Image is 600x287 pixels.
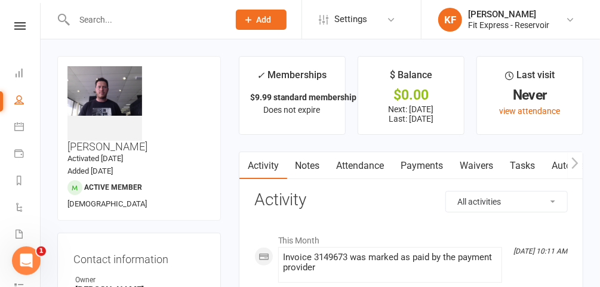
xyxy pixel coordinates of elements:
div: Invoice 3149673 was marked as paid by the payment provider [284,252,497,273]
span: Active member [84,183,142,192]
i: ✓ [257,70,265,81]
i: [DATE] 10:11 AM [513,247,567,255]
a: Tasks [502,152,544,180]
span: Add [257,15,272,24]
a: view attendance [499,106,560,116]
time: Activated [DATE] [67,154,123,163]
div: $ Balance [390,67,432,89]
div: Never [488,89,572,101]
li: This Month [254,228,568,247]
p: Next: [DATE] Last: [DATE] [369,104,453,124]
a: Attendance [328,152,393,180]
a: Activity [239,152,287,180]
strong: $9.99 standard membership [250,92,357,102]
h3: Contact information [73,249,205,266]
a: Payments [393,152,452,180]
a: Calendar [14,115,41,141]
h3: [PERSON_NAME] [67,66,211,153]
div: KF [438,8,462,32]
span: Does not expire [264,105,321,115]
span: [DEMOGRAPHIC_DATA] [67,199,147,208]
span: Settings [334,6,367,33]
a: Waivers [452,152,502,180]
button: Add [236,10,287,30]
input: Search... [70,11,220,28]
h3: Activity [254,191,568,209]
a: Reports [14,168,41,195]
div: Last visit [505,67,555,89]
div: [PERSON_NAME] [468,9,549,20]
div: Memberships [257,67,327,90]
span: 1 [36,246,46,256]
a: Dashboard [14,61,41,88]
div: Fit Express - Reservoir [468,20,549,30]
time: Added [DATE] [67,166,113,175]
a: People [14,88,41,115]
img: image1536292164.png [67,66,142,116]
iframe: Intercom live chat [12,246,41,275]
a: Notes [287,152,328,180]
div: Owner [75,274,205,286]
a: Payments [14,141,41,168]
div: $0.00 [369,89,453,101]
